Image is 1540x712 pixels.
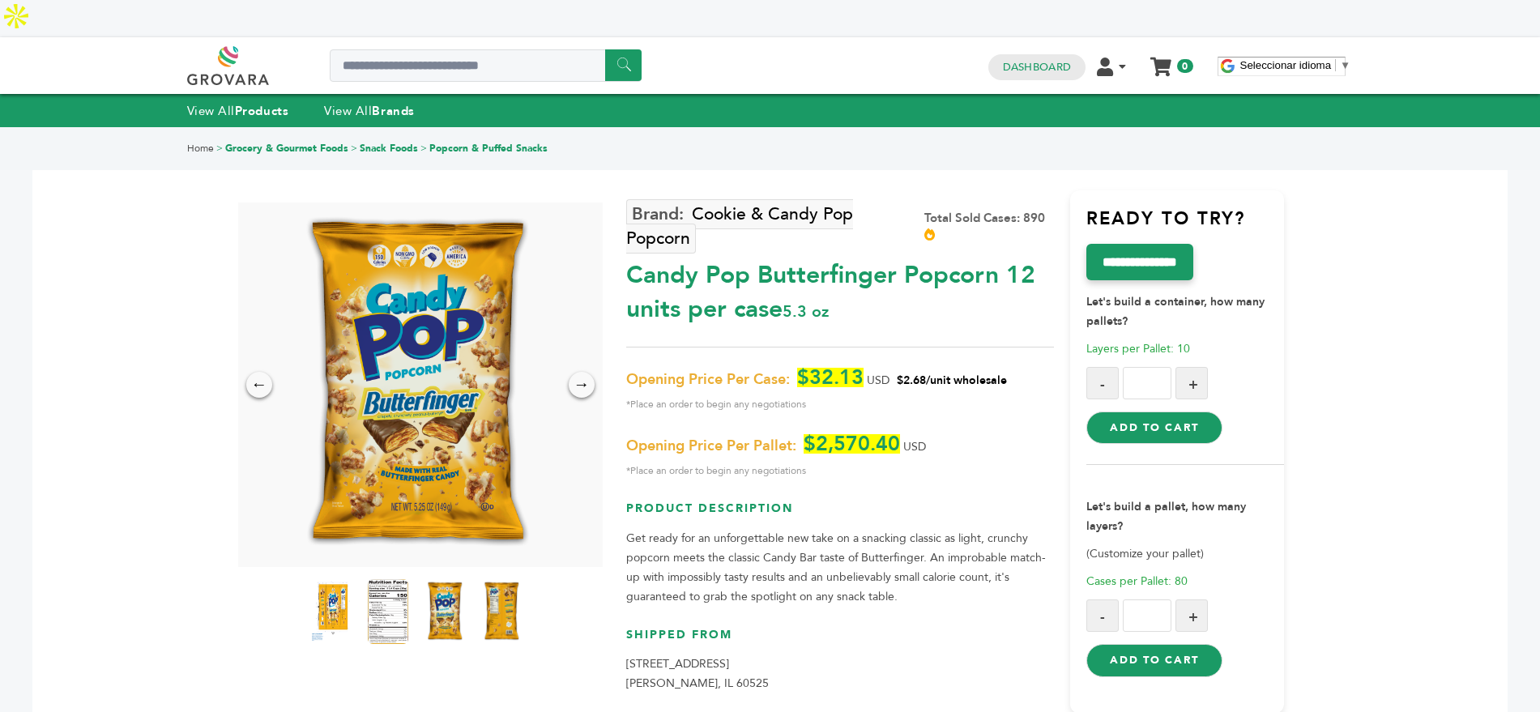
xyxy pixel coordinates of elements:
p: (Customize your pallet) [1086,544,1284,564]
span: *Place an order to begin any negotiations [626,461,1054,480]
span: USD [903,439,926,454]
strong: Let's build a pallet, how many layers? [1086,499,1246,534]
button: Add to Cart [1086,411,1222,444]
span: Layers per Pallet: 10 [1086,341,1190,356]
span: *Place an order to begin any negotiations [626,394,1054,414]
span: 5.3 oz [783,301,829,322]
span: 0 [1177,59,1192,73]
input: Search a product or brand... [330,49,642,82]
a: Grocery & Gourmet Foods [225,142,348,155]
span: Cases per Pallet: 80 [1086,573,1188,589]
span: $2,570.40 [804,434,900,454]
button: - [1086,599,1119,632]
button: + [1175,599,1208,632]
strong: Let's build a container, how many pallets? [1086,294,1265,329]
a: Snack Foods [360,142,418,155]
a: Seleccionar idioma​ [1240,59,1351,71]
a: My Cart [1151,52,1170,69]
p: Get ready for an unforgettable new take on a snacking classic as light, crunchy popcorn meets the... [626,529,1054,607]
img: Candy Pop Butterfinger Popcorn 12 units per case 5.3 oz Product Label [311,579,352,644]
span: > [216,142,223,155]
span: $2.68/unit wholesale [897,373,1007,388]
p: [STREET_ADDRESS] [PERSON_NAME], IL 60525 [626,654,1054,693]
strong: Brands [372,103,414,119]
div: Candy Pop Butterfinger Popcorn 12 units per case [626,250,1054,326]
a: Popcorn & Puffed Snacks [429,142,548,155]
button: Add to Cart [1086,644,1222,676]
h3: Shipped From [626,627,1054,655]
h3: Ready to try? [1086,207,1284,244]
img: Candy Pop Butterfinger Popcorn 12 units per case 5.3 oz Nutrition Info [368,579,408,644]
img: Candy Pop Butterfinger Popcorn 12 units per case 5.3 oz [424,579,465,644]
span: Opening Price Per Pallet: [626,437,796,456]
div: Total Sold Cases: 890 [924,210,1054,244]
span: $32.13 [797,368,864,387]
span: Opening Price Per Case: [626,370,790,390]
img: Candy Pop Butterfinger Popcorn 12 units per case 5.3 oz [481,579,522,644]
span: Seleccionar idioma [1240,59,1332,71]
span: > [420,142,427,155]
a: Home [187,142,214,155]
a: Cookie & Candy Pop Popcorn [626,199,853,253]
a: Dashboard [1003,60,1071,75]
div: → [569,372,595,398]
h3: Product Description [626,501,1054,529]
span: ​ [1335,59,1336,71]
button: + [1175,367,1208,399]
strong: Products [235,103,288,119]
div: ← [246,372,272,398]
a: View AllBrands [324,103,415,119]
span: > [351,142,357,155]
span: USD [867,373,889,388]
a: View AllProducts [187,103,289,119]
span: ▼ [1340,59,1350,71]
img: Candy Pop Butterfinger Popcorn 12 units per case 5.3 oz [288,203,544,567]
button: - [1086,367,1119,399]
